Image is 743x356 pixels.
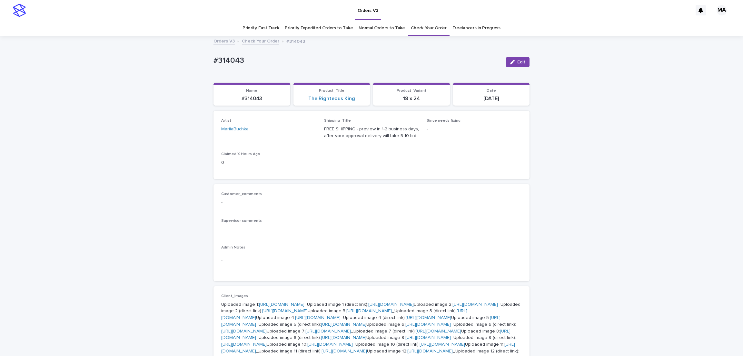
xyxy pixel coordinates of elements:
a: Orders V3 [213,37,235,44]
a: [URL][DOMAIN_NAME] [416,329,461,333]
a: [URL][DOMAIN_NAME] [420,342,465,347]
p: - [221,199,522,206]
a: [URL][DOMAIN_NAME] [221,342,267,347]
span: Name [246,89,257,93]
a: Freelancers in Progress [452,21,500,36]
span: Admin Notes [221,246,245,249]
a: [URL][DOMAIN_NAME] [346,309,392,313]
a: MariiaBuchka [221,126,249,133]
a: [URL][DOMAIN_NAME] [295,315,341,320]
span: Edit [517,60,525,64]
span: Shipping_Title [324,119,351,123]
p: #314043 [213,56,501,65]
a: [URL][DOMAIN_NAME] [405,335,451,340]
a: [URL][DOMAIN_NAME] [407,349,453,353]
p: - [427,126,522,133]
a: [URL][DOMAIN_NAME] [321,335,366,340]
a: [URL][DOMAIN_NAME] [452,302,498,307]
p: FREE SHIPPING - preview in 1-2 business days, after your approval delivery will take 5-10 b.d. [324,126,419,139]
a: Priority Expedited Orders to Take [285,21,353,36]
p: #314043 [217,96,286,102]
span: Client_Images [221,294,248,298]
span: Customer_comments [221,192,262,196]
p: 18 x 24 [377,96,446,102]
span: Artist [221,119,231,123]
span: Supervisor comments [221,219,262,223]
a: Check Your Order [242,37,279,44]
a: [URL][DOMAIN_NAME] [259,302,304,307]
a: [URL][DOMAIN_NAME] [305,329,351,333]
span: Product_Variant [397,89,426,93]
a: [URL][DOMAIN_NAME] [321,322,366,327]
span: Date [487,89,496,93]
a: Normal Orders to Take [359,21,405,36]
a: [URL][DOMAIN_NAME] [322,349,367,353]
a: [URL][DOMAIN_NAME] [307,342,353,347]
a: [URL][DOMAIN_NAME] [405,322,451,327]
a: The Righteous King [308,96,355,102]
a: [URL][DOMAIN_NAME] [221,315,500,327]
a: [URL][DOMAIN_NAME] [368,302,414,307]
a: Priority Fast Track [243,21,279,36]
a: [URL][DOMAIN_NAME] [262,309,308,313]
button: Edit [506,57,530,67]
a: [URL][DOMAIN_NAME] [221,329,267,333]
a: Check Your Order [411,21,447,36]
div: MA [717,5,727,15]
p: 0 [221,159,316,166]
img: stacker-logo-s-only.png [13,4,26,17]
p: [DATE] [457,96,526,102]
p: - [221,226,522,232]
p: - [221,257,522,264]
span: Since needs fixing [427,119,461,123]
span: Product_Title [319,89,344,93]
span: Claimed X Hours Ago [221,152,260,156]
p: #314043 [286,37,305,44]
a: [URL][DOMAIN_NAME] [406,315,451,320]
